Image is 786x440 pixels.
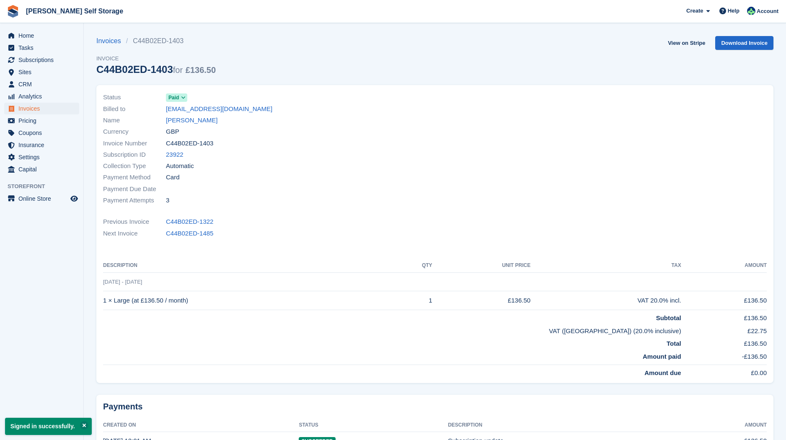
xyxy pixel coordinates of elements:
[166,116,217,125] a: [PERSON_NAME]
[166,139,213,148] span: C44B02ED-1403
[681,323,767,336] td: £22.75
[103,259,396,272] th: Description
[8,182,83,191] span: Storefront
[103,279,142,285] span: [DATE] - [DATE]
[18,193,69,204] span: Online Store
[681,291,767,310] td: £136.50
[432,259,531,272] th: Unit Price
[168,94,179,101] span: Paid
[166,127,179,137] span: GBP
[18,30,69,41] span: Home
[4,30,79,41] a: menu
[166,229,213,238] a: C44B02ED-1485
[96,36,126,46] a: Invoices
[18,139,69,151] span: Insurance
[103,161,166,171] span: Collection Type
[4,66,79,78] a: menu
[103,116,166,125] span: Name
[674,419,767,432] th: Amount
[4,151,79,163] a: menu
[103,139,166,148] span: Invoice Number
[644,369,681,376] strong: Amount due
[173,65,183,75] span: for
[4,163,79,175] a: menu
[7,5,19,18] img: stora-icon-8386f47178a22dfd0bd8f6a31ec36ba5ce8667c1dd55bd0f319d3a0aa187defe.svg
[186,65,216,75] span: £136.50
[103,184,166,194] span: Payment Due Date
[18,103,69,114] span: Invoices
[656,314,681,321] strong: Subtotal
[103,93,166,102] span: Status
[166,150,184,160] a: 23922
[681,336,767,349] td: £136.50
[396,291,432,310] td: 1
[103,419,299,432] th: Created On
[18,78,69,90] span: CRM
[69,194,79,204] a: Preview store
[681,310,767,323] td: £136.50
[103,291,396,310] td: 1 × Large (at £136.50 / month)
[4,54,79,66] a: menu
[432,291,531,310] td: £136.50
[96,36,216,46] nav: breadcrumbs
[681,259,767,272] th: Amount
[23,4,127,18] a: [PERSON_NAME] Self Storage
[681,365,767,378] td: £0.00
[166,173,180,182] span: Card
[18,66,69,78] span: Sites
[299,419,448,432] th: Status
[18,91,69,102] span: Analytics
[18,163,69,175] span: Capital
[96,54,216,63] span: Invoice
[5,418,92,435] p: Signed in successfully.
[103,150,166,160] span: Subscription ID
[747,7,755,15] img: Dafydd Pritchard
[448,419,674,432] th: Description
[18,54,69,66] span: Subscriptions
[166,161,194,171] span: Automatic
[166,93,187,102] a: Paid
[103,196,166,205] span: Payment Attempts
[4,139,79,151] a: menu
[664,36,708,50] a: View on Stripe
[667,340,681,347] strong: Total
[103,173,166,182] span: Payment Method
[4,42,79,54] a: menu
[18,42,69,54] span: Tasks
[530,296,681,305] div: VAT 20.0% incl.
[96,64,216,75] div: C44B02ED-1403
[103,127,166,137] span: Currency
[103,323,681,336] td: VAT ([GEOGRAPHIC_DATA]) (20.0% inclusive)
[4,127,79,139] a: menu
[4,91,79,102] a: menu
[166,217,213,227] a: C44B02ED-1322
[103,104,166,114] span: Billed to
[4,115,79,127] a: menu
[681,349,767,365] td: -£136.50
[4,193,79,204] a: menu
[18,127,69,139] span: Coupons
[4,103,79,114] a: menu
[166,104,272,114] a: [EMAIL_ADDRESS][DOMAIN_NAME]
[530,259,681,272] th: Tax
[103,401,767,412] h2: Payments
[18,115,69,127] span: Pricing
[103,229,166,238] span: Next Invoice
[715,36,773,50] a: Download Invoice
[728,7,739,15] span: Help
[396,259,432,272] th: QTY
[757,7,778,16] span: Account
[4,78,79,90] a: menu
[166,196,169,205] span: 3
[643,353,681,360] strong: Amount paid
[18,151,69,163] span: Settings
[686,7,703,15] span: Create
[103,217,166,227] span: Previous Invoice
